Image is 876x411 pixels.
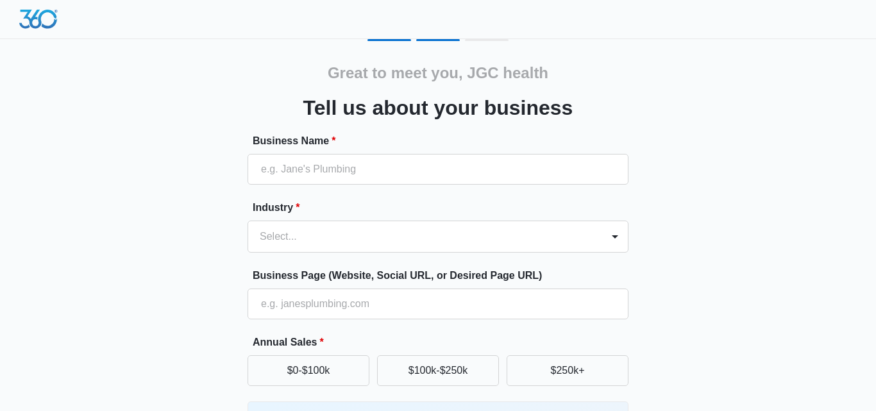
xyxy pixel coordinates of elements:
input: e.g. janesplumbing.com [248,289,628,319]
h3: Tell us about your business [303,92,573,123]
h2: Great to meet you, JGC health [328,62,548,85]
button: $0-$100k [248,355,369,386]
button: $250k+ [507,355,628,386]
button: $100k-$250k [377,355,499,386]
label: Business Page (Website, Social URL, or Desired Page URL) [253,268,634,283]
input: e.g. Jane's Plumbing [248,154,628,185]
label: Business Name [253,133,634,149]
label: Industry [253,200,634,215]
label: Annual Sales [253,335,634,350]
